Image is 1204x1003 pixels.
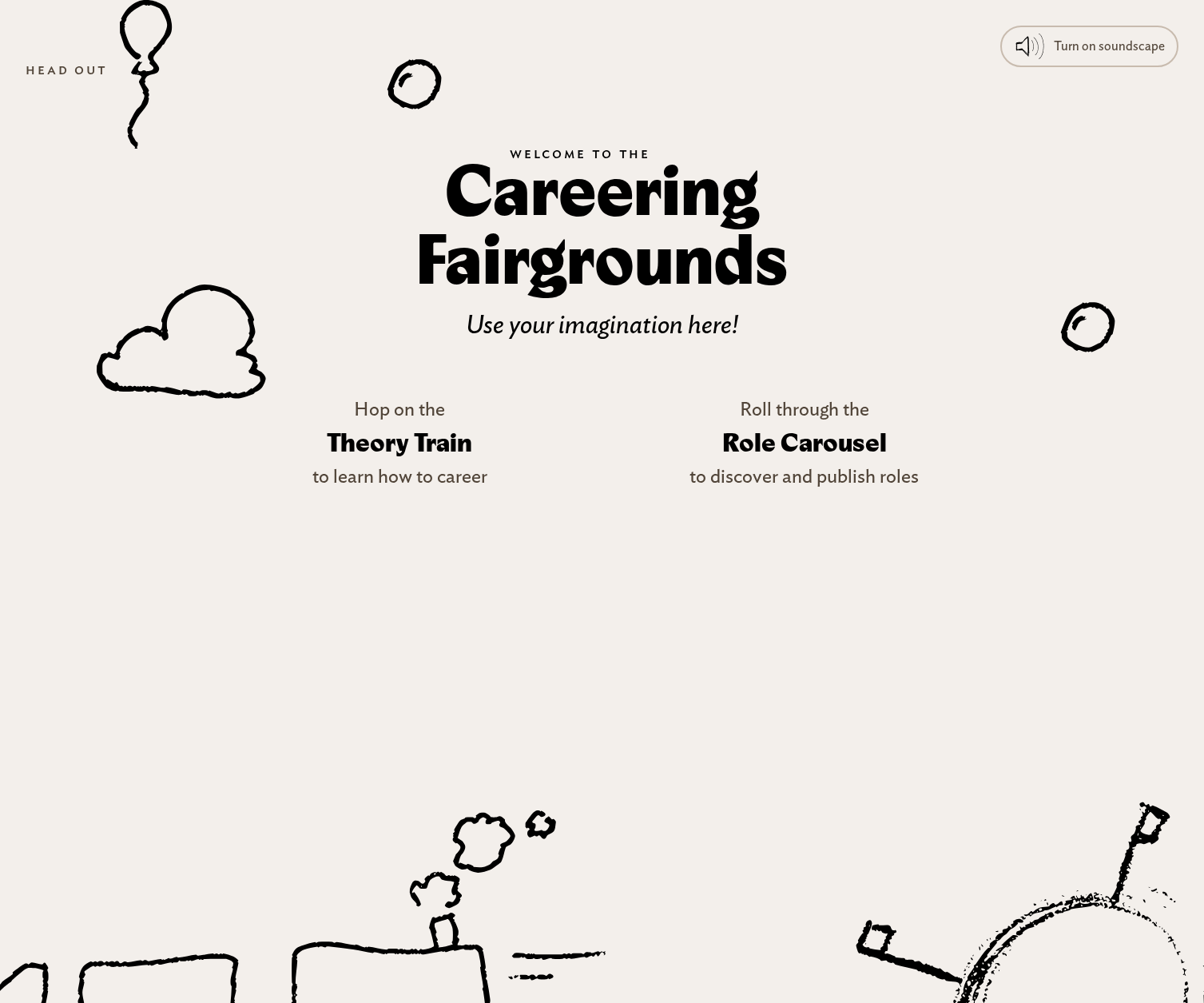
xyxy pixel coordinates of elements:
p: to discover and publish roles [689,463,919,492]
a: Head out [13,55,121,84]
p: Hop on the [354,396,445,424]
p: to learn how to career [312,463,487,492]
h3: Role Carousel [722,424,887,463]
h3: Theory Train [327,424,472,463]
div: Turn on soundscape [1054,32,1165,61]
a: Hop on the Theory Train to learn how to career [223,396,577,492]
p: Roll through the [740,396,869,424]
a: Roll through the Role Carousel to discover and publish roles [628,396,982,492]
